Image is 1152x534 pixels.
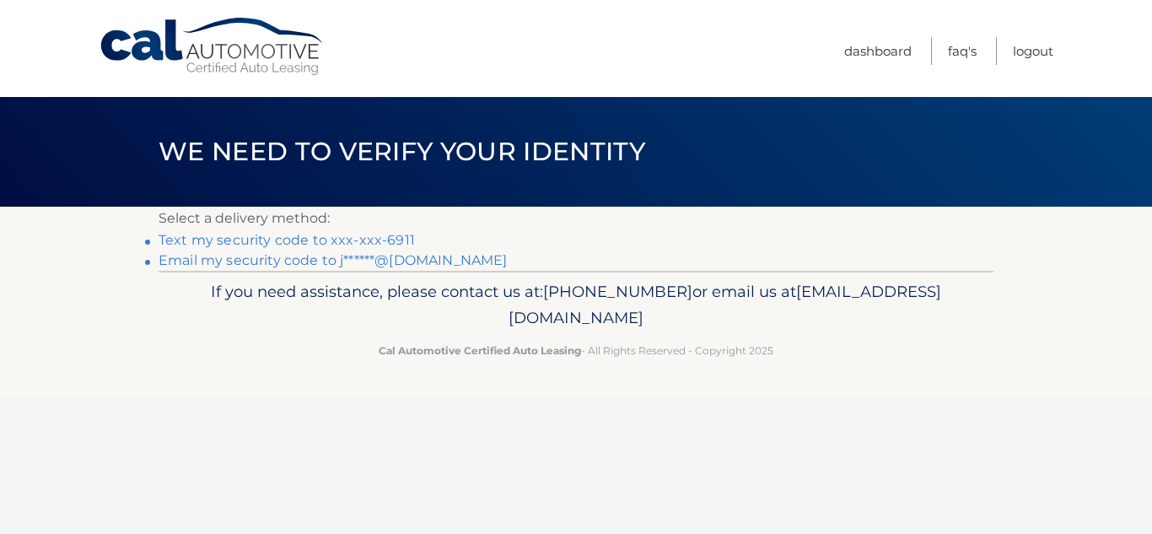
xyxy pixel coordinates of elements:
span: [PHONE_NUMBER] [543,282,692,301]
a: Email my security code to j******@[DOMAIN_NAME] [159,252,508,268]
p: If you need assistance, please contact us at: or email us at [170,278,982,332]
p: Select a delivery method: [159,207,993,230]
p: - All Rights Reserved - Copyright 2025 [170,342,982,359]
a: Logout [1013,37,1053,65]
a: Text my security code to xxx-xxx-6911 [159,232,415,248]
a: Cal Automotive [99,17,326,77]
span: We need to verify your identity [159,136,645,167]
a: FAQ's [948,37,977,65]
a: Dashboard [844,37,912,65]
strong: Cal Automotive Certified Auto Leasing [379,344,581,357]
